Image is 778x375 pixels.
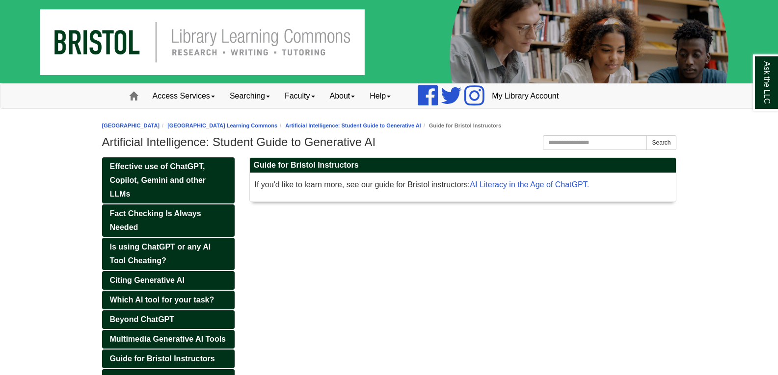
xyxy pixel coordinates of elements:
a: About [322,84,363,108]
span: Which AI tool for your task? [110,296,215,304]
a: Beyond ChatGPT [102,310,235,329]
button: Search [646,135,676,150]
a: [GEOGRAPHIC_DATA] [102,123,160,128]
p: If you'd like to learn more, see our guide for Bristol instructors: [255,178,671,192]
a: AI Literacy in the Age of ChatGPT. [470,180,589,189]
span: Guide for Bristol Instructors [110,354,215,363]
a: Multimedia Generative AI Tools [102,330,235,349]
li: Guide for Bristol Instructors [421,121,501,130]
span: Is using ChatGPT or any AI Tool Cheating? [110,243,211,265]
span: Multimedia Generative AI Tools [110,335,226,343]
span: Effective use of ChatGPT, Copilot, Gemini and other LLMs [110,162,206,198]
a: Searching [222,84,277,108]
a: Faculty [277,84,322,108]
a: [GEOGRAPHIC_DATA] Learning Commons [167,123,277,128]
a: Which AI tool for your task? [102,291,235,309]
a: Effective use of ChatGPT, Copilot, Gemini and other LLMs [102,157,235,203]
a: Help [362,84,398,108]
span: Fact Checking Is Always Needed [110,209,201,231]
h1: Artificial Intelligence: Student Guide to Generative AI [102,135,676,149]
span: Beyond ChatGPT [110,315,175,324]
a: My Library Account [484,84,566,108]
span: Citing Generative AI [110,276,185,284]
a: Artificial Intelligence: Student Guide to Generative AI [285,123,421,128]
nav: breadcrumb [102,121,676,130]
h2: Guide for Bristol Instructors [250,158,676,173]
a: Is using ChatGPT or any AI Tool Cheating? [102,238,235,270]
a: Fact Checking Is Always Needed [102,204,235,237]
a: Citing Generative AI [102,271,235,290]
a: Guide for Bristol Instructors [102,350,235,368]
a: Access Services [145,84,222,108]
